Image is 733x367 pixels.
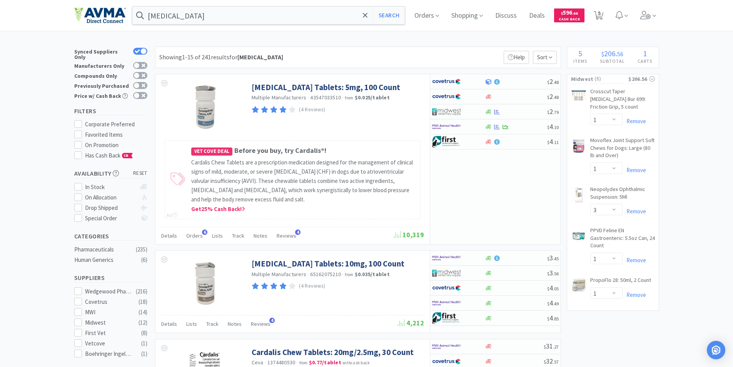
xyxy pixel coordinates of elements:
span: 43547033510 [310,94,341,101]
span: 206 [604,49,616,58]
span: from [299,360,308,365]
span: for [229,53,283,61]
img: f6b2451649754179b5b4e0c70c3f7cb0_2.png [432,252,461,264]
div: ( 8 ) [141,328,147,338]
div: Favorited Items [85,130,147,139]
div: On Allocation [85,193,136,202]
div: Vetcove [85,339,133,348]
div: Manufacturers Only [74,62,129,69]
img: 0d5d52eda14a4fe1a02ff7ec15eb9ff7_122915.jpeg [571,277,586,293]
div: On Promotion [85,141,147,150]
a: $596.66Cash Back [554,5,584,26]
span: Midwest [571,75,594,83]
div: Midwest [85,318,133,327]
a: Discuss [492,12,520,19]
span: · [296,359,298,366]
img: 4dd14cff54a648ac9e977f0c5da9bc2e_5.png [432,267,461,279]
span: ( 5 ) [594,75,629,83]
span: $ [601,50,604,58]
span: $ [547,301,549,307]
div: Covetrus [85,297,133,307]
img: 713c88795d6d4fc085acc9634e943064_66569.jpeg [180,82,230,132]
img: 77fca1acd8b6420a9015268ca798ef17_1.png [432,76,461,87]
div: Compounds Only [74,72,129,79]
div: Human Generics [74,255,137,265]
img: e4e33dab9f054f5782a47901c742baa9_102.png [74,7,126,23]
h5: Suppliers [74,273,147,282]
div: Previously Purchased [74,82,129,89]
a: Multiple Manufacturers [252,271,307,278]
div: ( 235 ) [136,245,147,254]
span: from [345,95,353,101]
div: Synced Suppliers Only [74,48,129,60]
span: Details [161,320,177,327]
img: 77fca1acd8b6420a9015268ca798ef17_1.png [432,91,461,102]
span: $ [544,359,546,365]
a: PPVD Feline EN Gastroenteric: 5.5oz Can, 24 Count [590,227,655,253]
span: from [345,272,353,277]
div: Showing 1-15 of 241 results [159,52,283,62]
a: Ceva [252,359,264,366]
span: $ [547,286,549,292]
img: f6b2451649754179b5b4e0c70c3f7cb0_2.png [432,121,461,132]
span: with cash back [342,360,370,365]
img: 4dd14cff54a648ac9e977f0c5da9bc2e_5.png [432,106,461,117]
h4: Subtotal [594,57,631,65]
span: $ [547,79,549,85]
span: Notes [228,320,242,327]
span: $ [547,271,549,277]
p: Cardalis Chew Tablets are a prescription medication designed for the management of clinical signs... [191,158,416,204]
img: 67d67680309e4a0bb49a5ff0391dcc42_6.png [432,312,461,324]
a: 5 [591,13,606,20]
div: . [594,50,631,57]
span: $ [547,109,549,115]
div: Price w/ Cash Back [74,92,129,99]
img: 77fca1acd8b6420a9015268ca798ef17_1.png [432,282,461,294]
span: · [307,271,309,278]
span: Reviews [277,232,296,239]
a: Remove [623,256,646,264]
span: 31 [544,342,559,350]
span: CB [122,153,130,158]
span: 4 [547,137,559,146]
span: . 66 [572,11,578,16]
span: Lists [186,320,197,327]
div: In Stock [85,183,136,192]
span: Details [161,232,177,239]
span: 32 [544,357,559,365]
div: Drop Shipped [85,203,136,213]
span: $ [547,256,549,261]
span: $ [544,344,546,350]
a: PropoFlo 28: 50ml, 2 Count [590,277,651,287]
h4: Items [567,57,594,65]
div: First Vet [85,328,133,338]
span: Vetcove Deal [191,147,233,156]
span: Has Cash Back [85,152,133,159]
div: Pharmaceuticals [74,245,137,254]
button: Search [373,7,405,24]
div: Ad [167,211,177,219]
span: 65162075210 [310,271,341,278]
img: f6b2451649754179b5b4e0c70c3f7cb0_2.png [432,341,461,352]
span: 2 [547,92,559,101]
strong: $0.025 / tablet [355,94,390,101]
a: Crosscut Taper [MEDICAL_DATA] Bur 699: Friction Grip, 5 count [590,88,655,114]
span: 3 [547,253,559,262]
div: Special Order [85,214,136,223]
span: 5 [578,49,582,58]
span: · [307,94,309,101]
span: · [342,271,344,278]
div: ( 6 ) [141,255,147,265]
h4: Before you buy, try Cardalis®! [191,145,416,156]
div: ( 12 ) [139,318,147,327]
span: Track [232,232,244,239]
span: . 48 [553,94,559,100]
span: Lists [212,232,223,239]
a: Remove [623,117,646,125]
p: (4 Reviews) [299,282,325,290]
img: 5c02e2d8ecac43c9a03c8b6d25d4fe4f_66578.jpeg [180,258,230,308]
span: 596 [561,9,578,16]
span: . 85 [553,316,559,322]
span: 4 [547,298,559,307]
span: · [265,359,266,366]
